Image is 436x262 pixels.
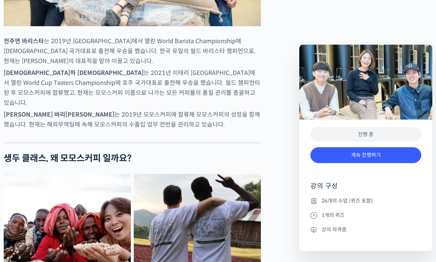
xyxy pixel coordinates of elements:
[2,201,49,219] a: 홈
[4,69,144,77] strong: [DEMOGRAPHIC_DATA]하 [DEMOGRAPHIC_DATA]
[49,201,95,219] a: 대화
[4,36,261,66] p: 는 2019년 [GEOGRAPHIC_DATA]에서 열린 World Barista Championship에 [DEMOGRAPHIC_DATA] 국가대표로 출전해 우승을 했습니다....
[310,182,421,196] h4: 강의 구성
[310,147,421,163] a: 계속 진행하기
[4,110,261,130] p: 는 2019년 모모스커피에 합류해 모모스커피의 성장을 함께 했습니다. 현재는 해외무역팀에 속해 모모스커피의 수출입 업무 전반을 관리하고 있습니다.
[310,211,421,220] li: 1개의 퀴즈
[310,127,421,142] div: 진행 중
[4,153,132,164] strong: 생두 클래스, 왜 모모스커피 일까요?
[68,212,76,218] span: 대화
[23,212,28,218] span: 홈
[95,201,142,219] a: 설정
[114,212,123,218] span: 설정
[4,111,115,118] strong: [PERSON_NAME] 바리[PERSON_NAME]
[4,37,44,45] strong: 전주연 바리스타
[310,196,421,205] li: 26개의 수업 (퀴즈 포함)
[4,68,261,108] p: 는 2021년 이태리 [GEOGRAPHIC_DATA]에서 열린 World Cup Tasters Championship에 호주 국가대표로 출전해 우승을 했습니다. 월드 챔피언이...
[310,225,421,234] li: 강의 자격증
